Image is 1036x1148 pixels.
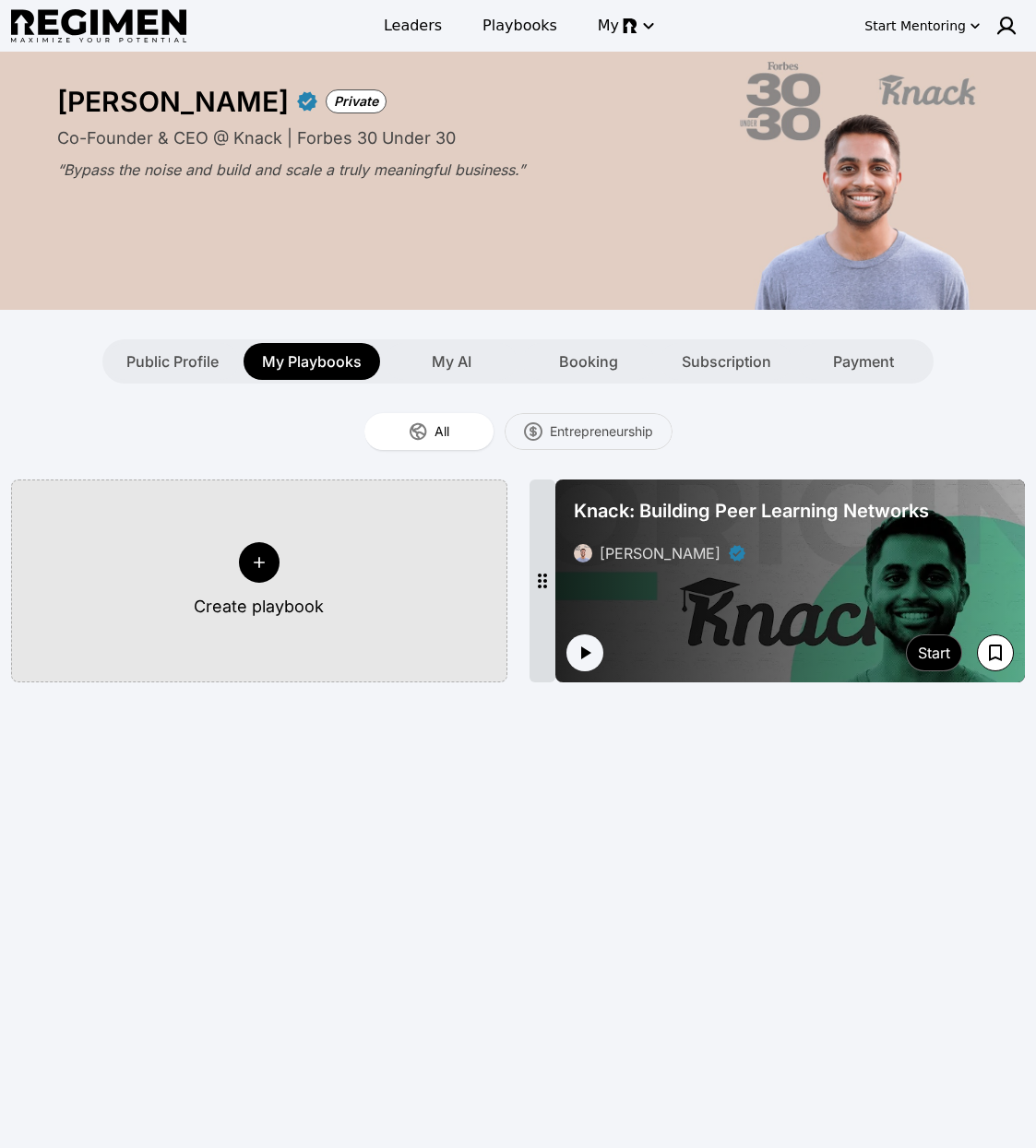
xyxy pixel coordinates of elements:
div: Create playbook [194,594,324,620]
span: My AI [432,350,471,373]
div: Verified partner - Samyr Qureshi [296,90,318,112]
button: Create playbook [11,479,507,682]
span: Subscription [682,350,771,373]
span: My [598,15,619,37]
span: All [435,422,449,441]
div: Private [326,89,387,113]
span: My Playbooks [262,350,362,373]
div: “Bypass the noise and build and scale a truly meaningful business.” [57,159,712,181]
span: Playbooks [482,15,557,37]
div: [PERSON_NAME] [600,542,720,564]
span: Booking [559,350,618,373]
button: My [587,9,663,42]
span: Public Profile [126,350,219,373]
div: [PERSON_NAME] [57,85,289,118]
button: My AI [385,343,518,380]
button: Start [906,634,962,671]
button: All [364,413,494,450]
a: Leaders [373,9,453,42]
button: My Playbooks [244,343,380,380]
div: Start Mentoring [864,17,966,35]
button: Entrepreneurship [505,413,673,450]
button: Play intro [566,634,603,671]
button: Subscription [660,343,792,380]
div: Co-Founder & CEO @ Knack | Forbes 30 Under 30 [57,125,712,151]
div: Start [918,642,950,664]
span: Payment [833,350,894,373]
span: Leaders [384,15,442,37]
img: All [409,422,427,441]
button: Start Mentoring [861,11,984,41]
button: Booking [522,343,655,380]
span: Entrepreneurship [550,422,653,441]
img: avatar of Samyr Qureshi [574,544,592,562]
a: Playbooks [471,9,568,42]
button: Payment [797,343,930,380]
button: Save [977,634,1014,671]
img: Regimen logo [11,9,186,43]
div: Verified partner - Samyr Qureshi [728,544,746,562]
span: Knack: Building Peer Learning Networks [574,498,929,524]
button: Public Profile [106,343,239,380]
img: user icon [995,15,1018,37]
img: Entrepreneurship [524,422,542,441]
